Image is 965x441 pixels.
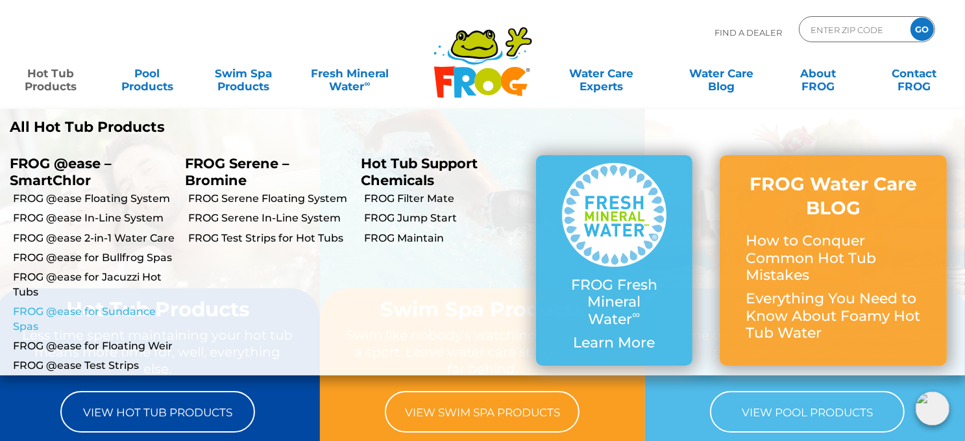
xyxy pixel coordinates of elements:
[13,211,175,225] a: FROG @ease In-Line System
[364,211,526,225] a: FROG Jump Start
[632,308,640,321] sup: ∞
[13,270,175,299] a: FROG @ease for Jacuzzi Hot Tubs
[185,155,341,188] p: FROG Serene – Bromine
[13,192,175,206] a: FROG @ease Floating System
[13,339,175,353] a: FROG @ease for Floating Weir
[10,119,473,136] a: All Hot Tub Products
[562,334,666,351] p: Learn More
[780,60,855,86] a: AboutFROG
[13,305,175,334] a: FROG @ease for Sundance Spas
[746,172,921,220] h3: FROG Water Care BLOG
[361,155,517,188] p: Hot Tub Support Chemicals
[746,172,921,348] a: FROG Water Care BLOG How to Conquer Common Hot Tub Mistakes Everything You Need to Know About Foa...
[10,155,165,188] p: FROG @ease – SmartChlor
[562,277,666,328] p: FROG Fresh Mineral Water
[746,233,921,284] p: How to Conquer Common Hot Tub Mistakes
[364,231,526,246] a: FROG Maintain
[562,163,666,359] a: FROG Fresh Mineral Water∞ Learn More
[916,392,949,425] img: openIcon
[364,192,526,206] a: FROG Filter Mate
[877,60,952,86] a: ContactFROG
[110,60,185,86] a: PoolProducts
[188,211,350,225] a: FROG Serene In-Line System
[684,60,759,86] a: Water CareBlog
[13,60,88,86] a: Hot TubProducts
[540,60,662,86] a: Water CareExperts
[60,391,255,433] a: View Hot Tub Products
[364,79,370,88] sup: ∞
[188,231,350,246] a: FROG Test Strips for Hot Tubs
[13,251,175,265] a: FROG @ease for Bullfrog Spas
[710,391,905,433] a: View Pool Products
[715,16,782,49] p: Find A Dealer
[385,391,580,433] a: View Swim Spa Products
[206,60,282,86] a: Swim SpaProducts
[746,290,921,342] p: Everything You Need to Know About Foamy Hot Tub Water
[13,359,175,373] a: FROG @ease Test Strips
[910,18,934,41] input: GO
[302,60,397,86] a: Fresh MineralWater∞
[809,20,897,39] input: Zip Code Form
[13,231,175,246] a: FROG @ease 2-in-1 Water Care
[188,192,350,206] a: FROG Serene Floating System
